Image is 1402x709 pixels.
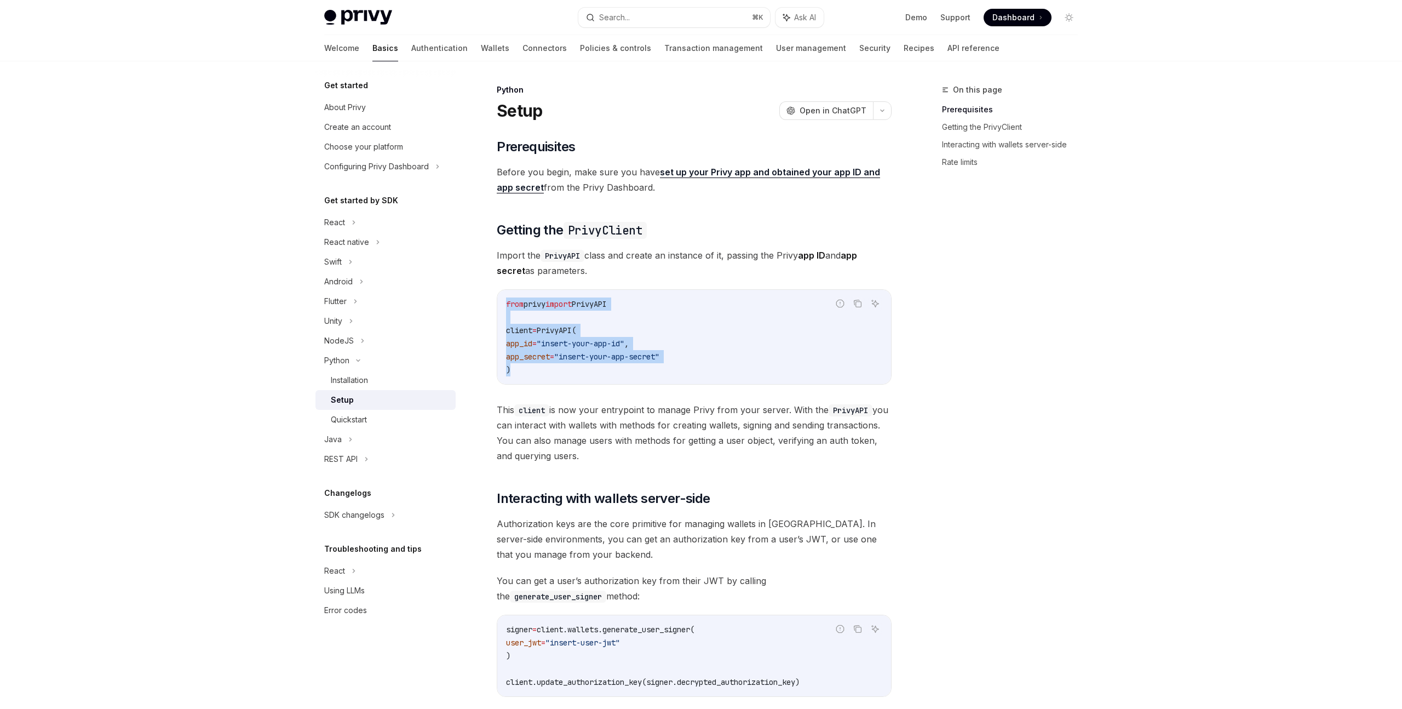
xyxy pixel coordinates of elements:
[324,315,342,328] div: Unity
[372,35,398,61] a: Basics
[315,581,456,601] a: Using LLMs
[497,490,710,507] span: Interacting with wallets server-side
[497,573,892,604] span: You can get a user’s authorization key from their JWT by calling the method:
[324,542,422,556] h5: Troubleshooting and tips
[532,325,537,335] span: =
[324,604,367,617] div: Error codes
[904,35,934,61] a: Recipes
[331,393,354,407] div: Setup
[506,638,541,648] span: user_jwt
[324,275,353,288] div: Android
[324,101,366,114] div: About Privy
[315,98,456,117] a: About Privy
[506,625,532,634] span: signer
[315,370,456,390] a: Installation
[599,11,630,24] div: Search...
[794,12,816,23] span: Ask AI
[905,12,927,23] a: Demo
[775,8,824,27] button: Ask AI
[324,236,369,249] div: React native
[752,13,763,22] span: ⌘ K
[833,296,847,311] button: Report incorrect code
[572,299,607,309] span: PrivyAPI
[506,325,532,335] span: client
[324,160,429,173] div: Configuring Privy Dashboard
[578,8,770,27] button: Search...⌘K
[510,591,606,603] code: generate_user_signer
[497,402,892,464] span: This is now your entrypoint to manage Privy from your server. With the you can interact with wall...
[497,84,892,95] div: Python
[324,433,342,446] div: Java
[664,35,763,61] a: Transaction management
[537,339,624,348] span: "insert-your-app-id"
[541,638,545,648] span: =
[324,255,342,268] div: Swift
[497,516,892,562] span: Authorization keys are the core primitive for managing wallets in [GEOGRAPHIC_DATA]. In server-si...
[315,137,456,157] a: Choose your platform
[411,35,468,61] a: Authentication
[324,564,345,578] div: React
[497,164,892,195] span: Before you begin, make sure you have from the Privy Dashboard.
[324,121,391,134] div: Create an account
[324,35,359,61] a: Welcome
[497,167,880,193] a: set up your Privy app and obtained your app ID and app secret
[532,625,537,634] span: =
[537,325,576,335] span: PrivyAPI(
[497,138,575,156] span: Prerequisites
[851,296,865,311] button: Copy the contents from the code block
[992,12,1035,23] span: Dashboard
[947,35,999,61] a: API reference
[324,453,358,466] div: REST API
[497,101,542,121] h1: Setup
[497,221,647,239] span: Getting the
[514,404,549,416] code: client
[859,35,890,61] a: Security
[776,35,846,61] a: User management
[779,101,873,120] button: Open in ChatGPT
[868,296,882,311] button: Ask AI
[798,250,825,261] strong: app ID
[324,354,349,367] div: Python
[522,35,567,61] a: Connectors
[942,101,1087,118] a: Prerequisites
[315,410,456,430] a: Quickstart
[868,622,882,636] button: Ask AI
[580,35,651,61] a: Policies & controls
[324,10,392,25] img: light logo
[506,651,510,661] span: )
[331,374,368,387] div: Installation
[497,248,892,278] span: Import the class and create an instance of it, passing the Privy and as parameters.
[324,584,365,597] div: Using LLMs
[324,194,398,207] h5: Get started by SDK
[324,295,347,308] div: Flutter
[550,352,554,362] span: =
[942,118,1087,136] a: Getting the PrivyClient
[506,339,532,348] span: app_id
[564,222,647,239] code: PrivyClient
[800,105,866,116] span: Open in ChatGPT
[324,508,384,522] div: SDK changelogs
[324,79,368,92] h5: Get started
[532,339,537,348] span: =
[1060,9,1078,26] button: Toggle dark mode
[940,12,970,23] a: Support
[315,117,456,137] a: Create an account
[524,299,545,309] span: privy
[506,352,550,362] span: app_secret
[624,339,629,348] span: ,
[541,250,584,262] code: PrivyAPI
[833,622,847,636] button: Report incorrect code
[506,677,800,687] span: client.update_authorization_key(signer.decrypted_authorization_key)
[829,404,872,416] code: PrivyAPI
[315,601,456,620] a: Error codes
[984,9,1051,26] a: Dashboard
[315,390,456,410] a: Setup
[324,334,354,347] div: NodeJS
[324,140,403,153] div: Choose your platform
[481,35,509,61] a: Wallets
[554,352,659,362] span: "insert-your-app-secret"
[537,625,694,634] span: client.wallets.generate_user_signer(
[953,83,1002,96] span: On this page
[545,299,572,309] span: import
[506,299,524,309] span: from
